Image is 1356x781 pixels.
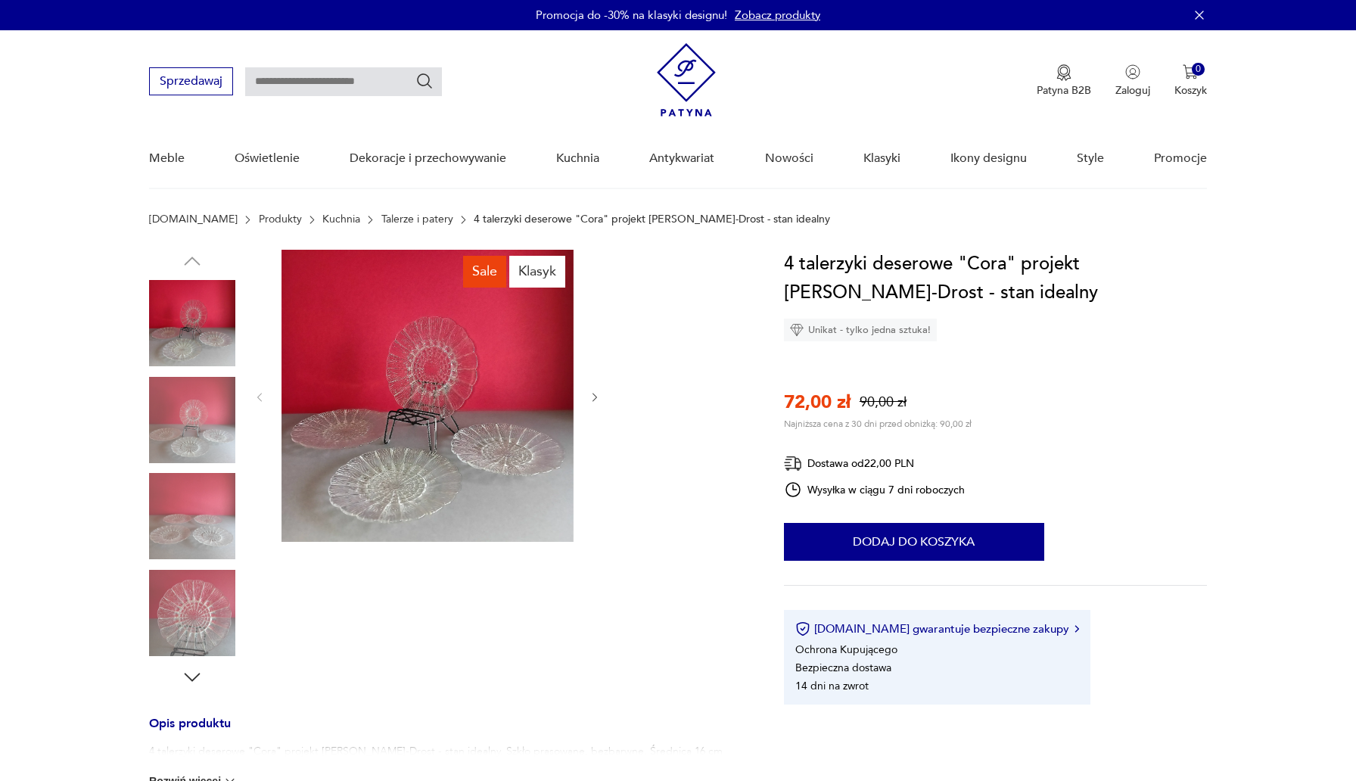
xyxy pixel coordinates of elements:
img: Ikona strzałki w prawo [1075,625,1079,633]
a: Kuchnia [556,129,599,188]
div: Dostawa od 22,00 PLN [784,454,966,473]
button: Sprzedawaj [149,67,233,95]
a: Ikona medaluPatyna B2B [1037,64,1091,98]
a: Dekoracje i przechowywanie [350,129,506,188]
button: Dodaj do koszyka [784,523,1044,561]
a: Antykwariat [649,129,714,188]
img: Ikona certyfikatu [795,621,810,636]
div: Sale [463,256,506,288]
p: Koszyk [1174,83,1207,98]
img: Zdjęcie produktu 4 talerzyki deserowe "Cora" projekt Eryki Trzewik-Drost - stan idealny [149,570,235,656]
a: Ikony designu [950,129,1027,188]
p: 4 talerzyki deserowe "Cora" projekt [PERSON_NAME]-Drost - stan idealny. Szkło prasowane, bezbarwn... [149,744,723,759]
button: Szukaj [415,72,434,90]
img: Ikona koszyka [1183,64,1198,79]
button: Zaloguj [1115,64,1150,98]
p: Promocja do -30% na klasyki designu! [536,8,727,23]
a: Kuchnia [322,213,360,226]
div: Klasyk [509,256,565,288]
a: Nowości [765,129,813,188]
div: Unikat - tylko jedna sztuka! [784,319,937,341]
li: Ochrona Kupującego [795,643,897,657]
p: Zaloguj [1115,83,1150,98]
h1: 4 talerzyki deserowe "Cora" projekt [PERSON_NAME]-Drost - stan idealny [784,250,1207,307]
a: Promocje [1154,129,1207,188]
img: Ikona diamentu [790,323,804,337]
button: Patyna B2B [1037,64,1091,98]
h3: Opis produktu [149,719,748,744]
img: Ikona dostawy [784,454,802,473]
button: 0Koszyk [1174,64,1207,98]
p: 4 talerzyki deserowe "Cora" projekt [PERSON_NAME]-Drost - stan idealny [474,213,830,226]
button: [DOMAIN_NAME] gwarantuje bezpieczne zakupy [795,621,1079,636]
img: Ikonka użytkownika [1125,64,1140,79]
img: Zdjęcie produktu 4 talerzyki deserowe "Cora" projekt Eryki Trzewik-Drost - stan idealny [281,250,574,542]
p: 72,00 zł [784,390,851,415]
img: Zdjęcie produktu 4 talerzyki deserowe "Cora" projekt Eryki Trzewik-Drost - stan idealny [149,473,235,559]
img: Zdjęcie produktu 4 talerzyki deserowe "Cora" projekt Eryki Trzewik-Drost - stan idealny [149,280,235,366]
p: 90,00 zł [860,393,907,412]
a: Sprzedawaj [149,77,233,88]
a: Klasyki [863,129,900,188]
p: Najniższa cena z 30 dni przed obniżką: 90,00 zł [784,418,972,430]
a: Style [1077,129,1104,188]
a: Oświetlenie [235,129,300,188]
a: Produkty [259,213,302,226]
a: Zobacz produkty [735,8,820,23]
img: Zdjęcie produktu 4 talerzyki deserowe "Cora" projekt Eryki Trzewik-Drost - stan idealny [149,377,235,463]
p: Patyna B2B [1037,83,1091,98]
div: 0 [1192,63,1205,76]
a: Talerze i patery [381,213,453,226]
li: 14 dni na zwrot [795,679,869,693]
a: [DOMAIN_NAME] [149,213,238,226]
img: Ikona medalu [1056,64,1071,81]
div: Wysyłka w ciągu 7 dni roboczych [784,481,966,499]
a: Meble [149,129,185,188]
li: Bezpieczna dostawa [795,661,891,675]
img: Patyna - sklep z meblami i dekoracjami vintage [657,43,716,117]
